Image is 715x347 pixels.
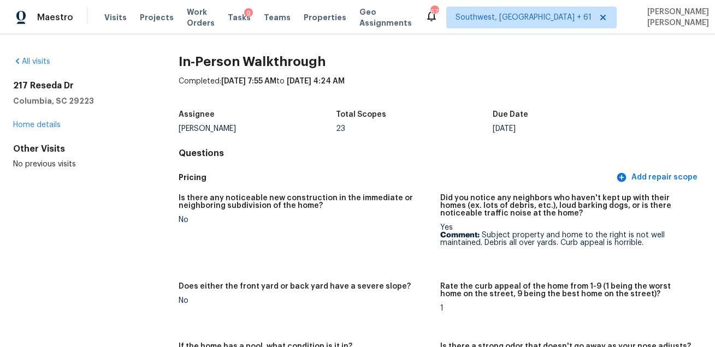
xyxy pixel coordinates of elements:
h5: Did you notice any neighbors who haven't kept up with their homes (ex. lots of debris, etc.), lou... [440,194,693,217]
span: Projects [140,12,174,23]
span: Visits [104,12,127,23]
span: Southwest, [GEOGRAPHIC_DATA] + 61 [456,12,592,23]
div: No [179,216,432,224]
a: All visits [13,58,50,65]
span: Maestro [37,12,73,23]
div: 23 [336,125,493,133]
span: Geo Assignments [359,7,412,28]
h5: Is there any noticeable new construction in the immediate or neighboring subdivision of the home? [179,194,432,210]
h5: Due Date [493,111,528,118]
div: [DATE] [493,125,649,133]
h2: In-Person Walkthrough [179,56,702,67]
h5: Does either the front yard or back yard have a severe slope? [179,283,411,290]
span: No previous visits [13,160,76,168]
div: No [179,297,432,304]
div: Other Visits [13,143,144,154]
div: 678 [430,7,438,17]
a: Home details [13,121,61,129]
h5: Total Scopes [336,111,386,118]
h5: Pricing [179,172,614,183]
span: [DATE] 4:24 AM [287,77,345,85]
div: [PERSON_NAME] [179,125,335,133]
h5: Rate the curb appeal of the home from 1-9 (1 being the worst home on the street, 9 being the best... [440,283,693,298]
span: Work Orders [187,7,215,28]
div: Yes [440,224,693,247]
span: Add repair scope [618,171,698,184]
h5: Assignee [179,111,215,118]
div: 1 [440,304,693,312]
b: Comment: [440,231,480,239]
div: Completed: to [179,76,702,104]
span: [PERSON_NAME] [PERSON_NAME] [643,7,709,28]
span: [DATE] 7:55 AM [221,77,276,85]
h4: Questions [179,148,702,159]
span: Properties [304,12,346,23]
p: Subject property and home to the right is not well maintained. Debris all over yards. Curb appeal... [440,231,693,247]
button: Add repair scope [614,167,702,188]
h2: 217 Reseda Dr [13,80,144,91]
span: Teams [264,12,291,23]
div: 9 [244,8,253,19]
span: Tasks [228,14,251,21]
h5: Columbia, SC 29223 [13,95,144,106]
